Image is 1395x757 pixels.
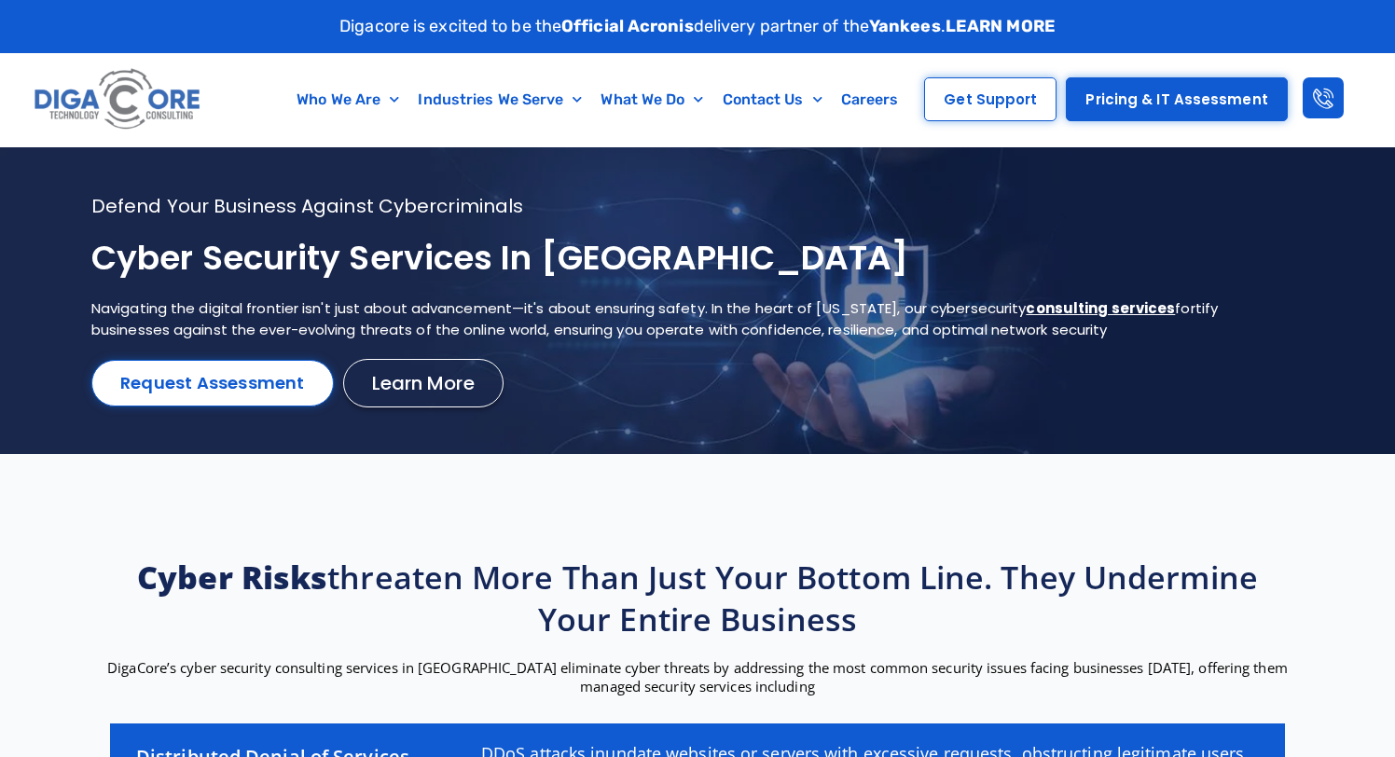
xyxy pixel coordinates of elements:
h2: threaten more than just your bottom line. They undermine your entire business [101,557,1294,639]
a: LEARN MORE [946,16,1056,36]
p: DigaCore’s cyber security consulting services in [GEOGRAPHIC_DATA] eliminate cyber threats by add... [101,658,1294,695]
span: Get Support [944,92,1037,106]
nav: Menu [281,78,916,121]
a: Contact Us [713,78,832,121]
a: Request Assessment [91,360,334,406]
span: Pricing & IT Assessment [1085,92,1267,106]
h2: Defend your business against cybercriminals [91,194,1257,218]
a: Get Support [924,77,1057,121]
strong: Yankees [869,16,941,36]
p: Navigating the digital frontier isn't just about advancement—it's about ensuring safety. In the h... [91,298,1257,340]
a: consulting services [1026,298,1175,318]
img: Digacore logo 1 [30,62,206,137]
a: Pricing & IT Assessment [1066,77,1287,121]
a: Who We Are [287,78,408,121]
p: Digacore is excited to be the delivery partner of the . [339,14,1056,39]
a: Careers [832,78,908,121]
a: What We Do [591,78,712,121]
strong: Cyber risks [137,556,327,599]
span: Learn More [372,374,475,392]
a: Industries We Serve [408,78,591,121]
h1: Cyber Security services in [GEOGRAPHIC_DATA] [91,237,1257,281]
a: Learn More [343,359,504,407]
strong: Official Acronis [561,16,694,36]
